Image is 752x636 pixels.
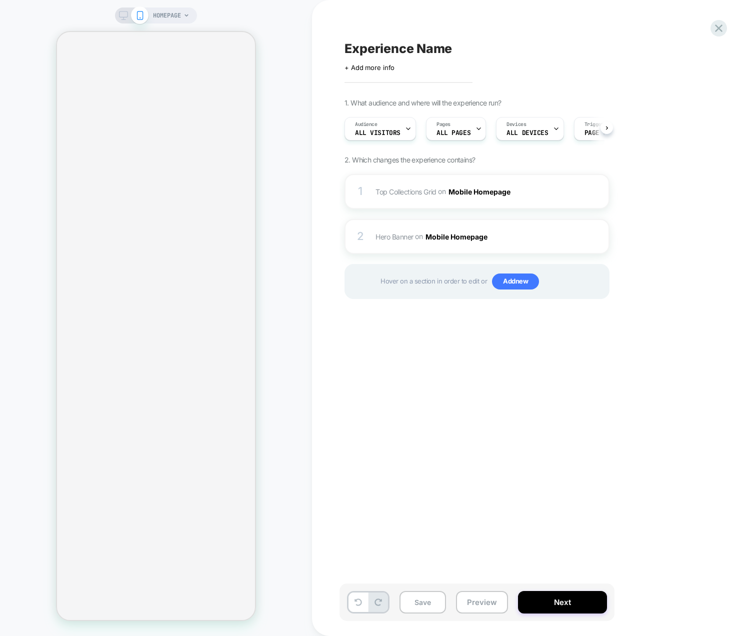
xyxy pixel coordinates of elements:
[355,129,400,136] span: All Visitors
[344,41,452,56] span: Experience Name
[436,121,450,128] span: Pages
[456,591,508,613] button: Preview
[344,98,501,107] span: 1. What audience and where will the experience run?
[399,591,446,613] button: Save
[153,7,181,23] span: HOMEPAGE
[506,121,526,128] span: Devices
[355,121,377,128] span: Audience
[344,63,394,71] span: + Add more info
[518,591,607,613] button: Next
[492,273,539,289] span: Add new
[375,187,436,195] span: Top Collections Grid
[415,230,422,242] span: on
[344,155,475,164] span: 2. Which changes the experience contains?
[375,232,413,240] span: Hero Banner
[380,273,603,289] span: Hover on a section in order to edit or
[436,129,470,136] span: ALL PAGES
[584,129,618,136] span: Page Load
[584,121,604,128] span: Trigger
[506,129,548,136] span: ALL DEVICES
[438,185,445,197] span: on
[425,229,495,244] button: Mobile Homepage
[355,181,365,201] div: 1
[448,184,518,199] button: Mobile Homepage
[355,226,365,246] div: 2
